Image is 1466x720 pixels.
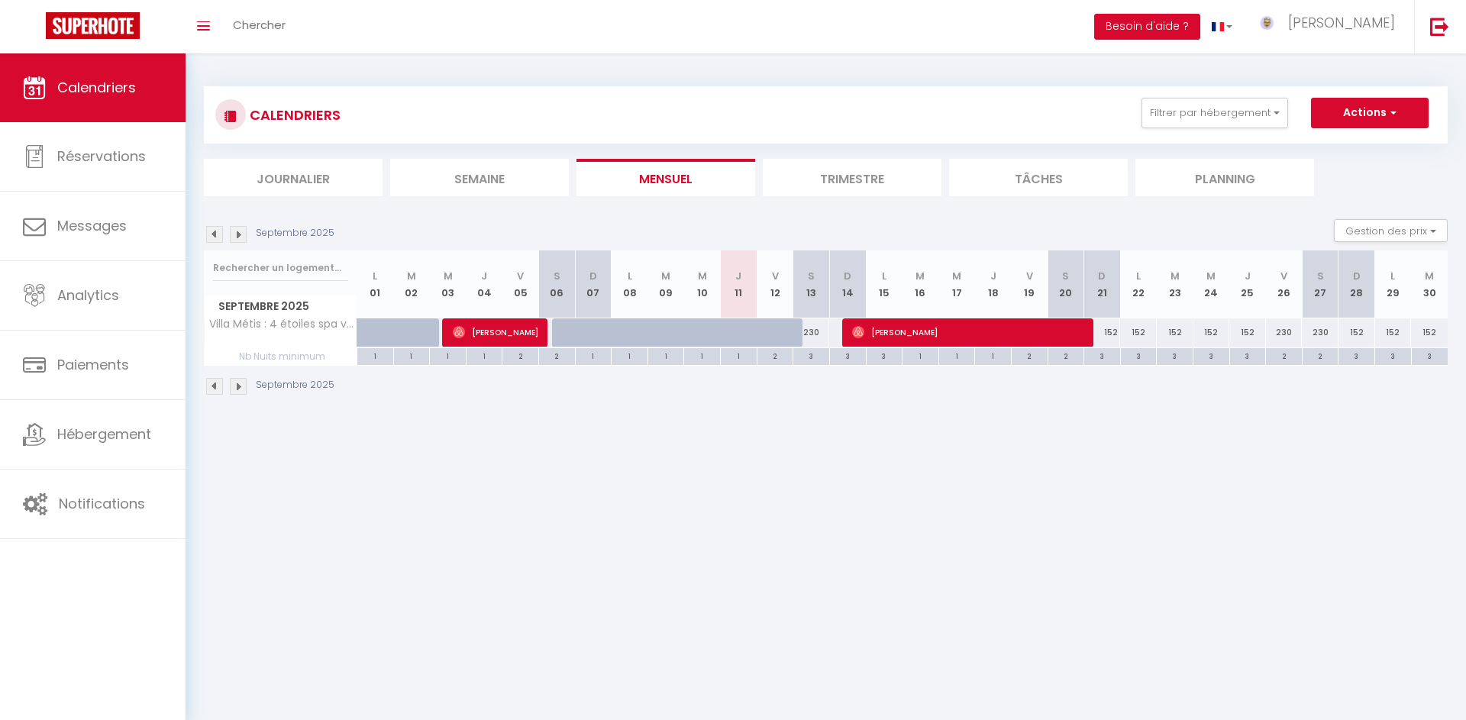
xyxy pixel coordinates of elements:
[207,318,360,330] span: Villa Métis : 4 étoiles spa vue montagne 8 pers
[1098,269,1106,283] abbr: D
[1302,318,1338,347] div: 230
[357,250,394,318] th: 01
[1193,250,1230,318] th: 24
[808,269,815,283] abbr: S
[1120,318,1157,347] div: 152
[1255,15,1278,31] img: ...
[46,12,140,39] img: Super Booking
[830,348,866,363] div: 3
[1121,348,1157,363] div: 3
[1302,250,1338,318] th: 27
[1157,348,1193,363] div: 3
[757,348,793,363] div: 2
[721,348,757,363] div: 1
[1026,269,1033,283] abbr: V
[1193,318,1230,347] div: 152
[1206,269,1216,283] abbr: M
[1011,250,1048,318] th: 19
[394,348,430,363] div: 1
[1375,250,1412,318] th: 29
[213,254,348,282] input: Rechercher un logement...
[373,269,377,283] abbr: L
[481,269,487,283] abbr: J
[554,269,560,283] abbr: S
[1157,250,1193,318] th: 23
[393,250,430,318] th: 02
[575,250,612,318] th: 07
[539,250,576,318] th: 06
[1311,98,1429,128] button: Actions
[1136,269,1141,283] abbr: L
[246,98,341,132] h3: CALENDRIERS
[1171,269,1180,283] abbr: M
[1390,269,1395,283] abbr: L
[1353,269,1361,283] abbr: D
[949,159,1128,196] li: Tâches
[721,250,757,318] th: 11
[975,250,1012,318] th: 18
[866,250,903,318] th: 15
[903,348,938,363] div: 1
[1266,348,1302,363] div: 2
[612,250,648,318] th: 08
[517,269,524,283] abbr: V
[647,250,684,318] th: 09
[430,348,466,363] div: 1
[57,216,127,235] span: Messages
[612,348,647,363] div: 1
[57,286,119,305] span: Analytics
[57,355,129,374] span: Paiements
[57,425,151,444] span: Hébergement
[882,269,886,283] abbr: L
[1012,348,1048,363] div: 2
[467,348,502,363] div: 1
[57,147,146,166] span: Réservations
[539,348,575,363] div: 2
[1266,318,1303,347] div: 230
[1412,348,1448,363] div: 3
[205,348,357,365] span: Nb Nuits minimum
[1245,269,1251,283] abbr: J
[357,348,393,363] div: 1
[684,348,720,363] div: 1
[1120,250,1157,318] th: 22
[502,348,538,363] div: 2
[59,494,145,513] span: Notifications
[390,159,569,196] li: Semaine
[57,78,136,97] span: Calendriers
[867,348,903,363] div: 3
[648,348,684,363] div: 1
[407,269,416,283] abbr: M
[444,269,453,283] abbr: M
[793,250,830,318] th: 13
[1338,318,1375,347] div: 152
[628,269,632,283] abbr: L
[1430,17,1449,36] img: logout
[975,348,1011,363] div: 1
[576,159,755,196] li: Mensuel
[990,269,996,283] abbr: J
[793,318,830,347] div: 230
[1317,269,1324,283] abbr: S
[938,250,975,318] th: 17
[1338,250,1375,318] th: 28
[915,269,925,283] abbr: M
[1084,250,1121,318] th: 21
[1411,318,1448,347] div: 152
[852,318,1084,347] span: [PERSON_NAME]
[661,269,670,283] abbr: M
[1157,318,1193,347] div: 152
[1280,269,1287,283] abbr: V
[256,378,334,392] p: Septembre 2025
[1141,98,1288,128] button: Filtrer par hébergement
[763,159,941,196] li: Trimestre
[952,269,961,283] abbr: M
[589,269,597,283] abbr: D
[1375,348,1411,363] div: 3
[772,269,779,283] abbr: V
[1425,269,1434,283] abbr: M
[1135,159,1314,196] li: Planning
[698,269,707,283] abbr: M
[1193,348,1229,363] div: 3
[1266,250,1303,318] th: 26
